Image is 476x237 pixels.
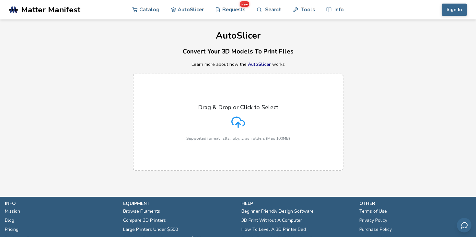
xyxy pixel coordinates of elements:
[248,61,271,67] a: AutoSlicer
[442,4,467,16] button: Sign In
[198,104,278,111] p: Drag & Drop or Click to Select
[21,5,80,14] span: Matter Manifest
[241,225,306,234] a: How To Level A 3D Printer Bed
[123,207,160,216] a: Browse Filaments
[359,207,387,216] a: Terms of Use
[241,200,353,207] p: help
[5,216,14,225] a: Blog
[5,200,117,207] p: info
[241,207,314,216] a: Beginner Friendly Design Software
[359,216,387,225] a: Privacy Policy
[359,225,392,234] a: Purchase Policy
[240,1,249,7] span: new
[241,216,302,225] a: 3D Print Without A Computer
[359,200,471,207] p: other
[5,207,20,216] a: Mission
[457,218,471,232] button: Send feedback via email
[123,200,235,207] p: equipment
[123,216,166,225] a: Compare 3D Printers
[5,225,18,234] a: Pricing
[123,225,178,234] a: Large Printers Under $500
[186,136,290,141] p: Supported format: .stls, .obj, .zips, folders (Max 100MB)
